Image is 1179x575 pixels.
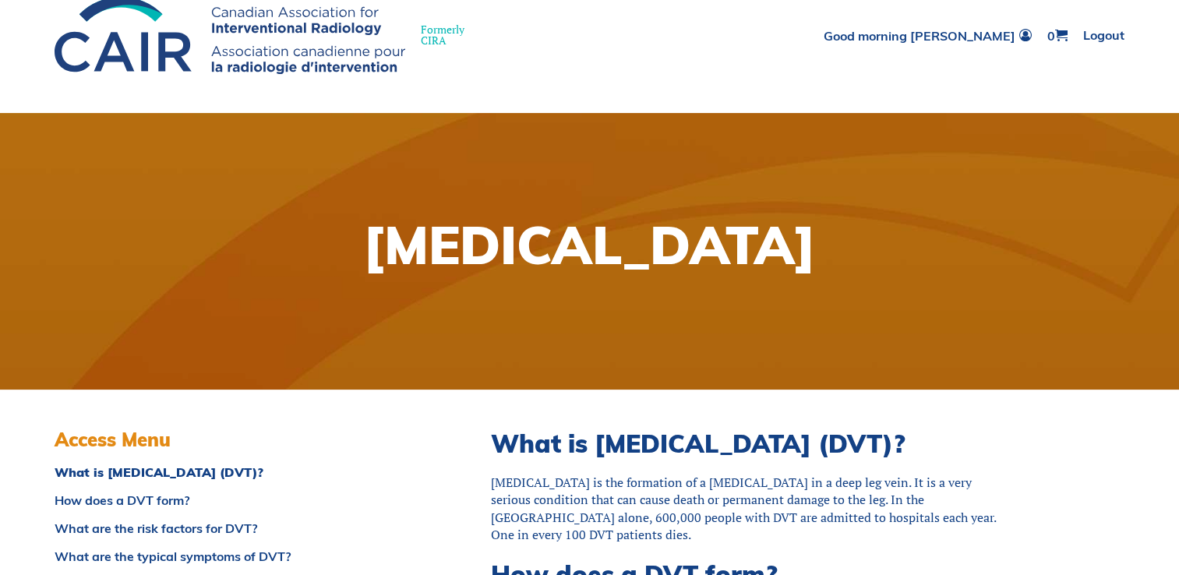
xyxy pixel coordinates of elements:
a: What are the typical symptoms of DVT? [55,550,413,563]
a: What are the risk factors for DVT? [55,522,413,534]
a: 0 [1047,29,1068,42]
h3: Access Menu [55,429,413,451]
a: What is [MEDICAL_DATA] (DVT)? [55,466,413,478]
span: Formerly CIRA [421,24,464,46]
div: [MEDICAL_DATA] is the formation of a [MEDICAL_DATA] in a deep leg vein. It is a very serious cond... [491,474,1008,544]
h1: [MEDICAL_DATA] [363,219,816,271]
h2: What is [MEDICAL_DATA] (DVT)? [491,429,1008,458]
a: Good morning [PERSON_NAME] [824,29,1032,42]
a: How does a DVT form? [55,494,413,506]
a: Logout [1083,29,1124,42]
